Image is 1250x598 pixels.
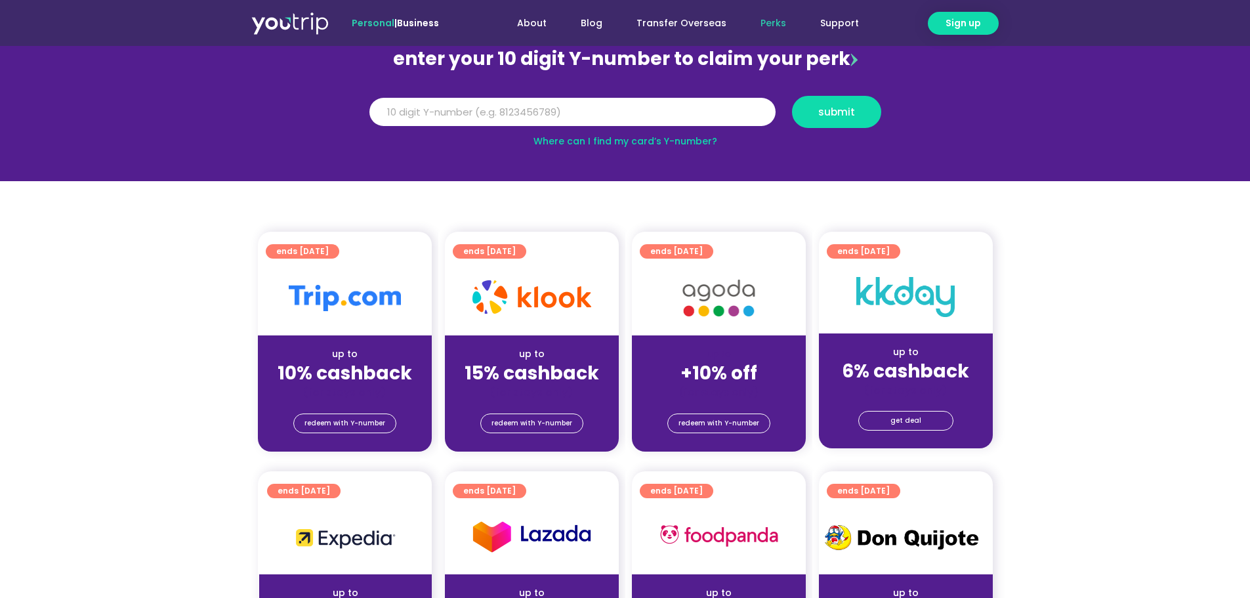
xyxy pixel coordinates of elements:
[829,345,982,359] div: up to
[890,412,921,430] span: get deal
[678,414,759,433] span: redeem with Y-number
[491,414,572,433] span: redeem with Y-number
[829,383,982,397] div: (for stays only)
[266,244,339,259] a: ends [DATE]
[293,414,396,433] a: redeem with Y-number
[707,347,731,360] span: up to
[455,385,608,399] div: (for stays only)
[743,11,803,35] a: Perks
[619,11,743,35] a: Transfer Overseas
[278,484,330,498] span: ends [DATE]
[369,98,776,127] input: 10 digit Y-number (e.g. 8123456789)
[837,244,890,259] span: ends [DATE]
[803,11,876,35] a: Support
[500,11,564,35] a: About
[667,414,770,433] a: redeem with Y-number
[363,42,888,76] div: enter your 10 digit Y-number to claim your perk
[463,484,516,498] span: ends [DATE]
[268,347,421,361] div: up to
[352,16,394,30] span: Personal
[533,135,717,148] a: Where can I find my card’s Y-number?
[480,414,583,433] a: redeem with Y-number
[268,385,421,399] div: (for stays only)
[842,358,969,384] strong: 6% cashback
[650,484,703,498] span: ends [DATE]
[858,411,953,431] a: get deal
[278,360,412,386] strong: 10% cashback
[276,244,329,259] span: ends [DATE]
[680,360,757,386] strong: +10% off
[642,385,795,399] div: (for stays only)
[640,244,713,259] a: ends [DATE]
[352,16,439,30] span: |
[453,244,526,259] a: ends [DATE]
[369,96,881,138] form: Y Number
[267,484,341,498] a: ends [DATE]
[837,484,890,498] span: ends [DATE]
[640,484,713,498] a: ends [DATE]
[564,11,619,35] a: Blog
[928,12,999,35] a: Sign up
[827,484,900,498] a: ends [DATE]
[818,107,855,117] span: submit
[465,360,599,386] strong: 15% cashback
[827,244,900,259] a: ends [DATE]
[474,11,876,35] nav: Menu
[946,16,981,30] span: Sign up
[453,484,526,498] a: ends [DATE]
[397,16,439,30] a: Business
[792,96,881,128] button: submit
[650,244,703,259] span: ends [DATE]
[304,414,385,433] span: redeem with Y-number
[455,347,608,361] div: up to
[463,244,516,259] span: ends [DATE]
